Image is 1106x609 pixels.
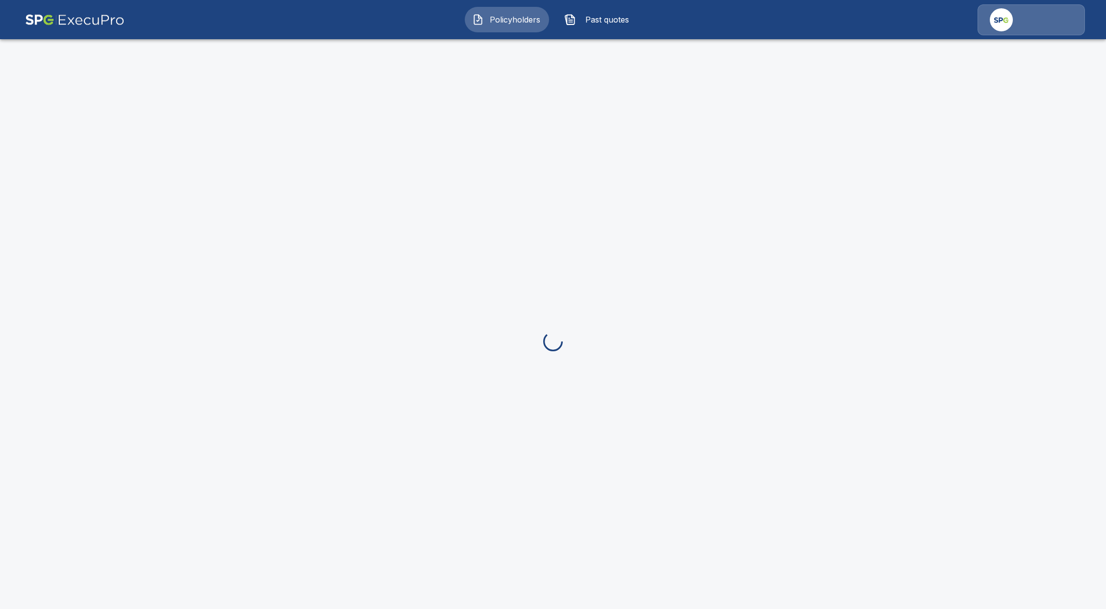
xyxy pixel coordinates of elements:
span: Policyholders [488,14,542,25]
span: Past quotes [580,14,634,25]
img: AA Logo [25,4,125,35]
img: Past quotes Icon [564,14,576,25]
button: Policyholders IconPolicyholders [465,7,549,32]
button: Past quotes IconPast quotes [557,7,641,32]
img: Policyholders Icon [472,14,484,25]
